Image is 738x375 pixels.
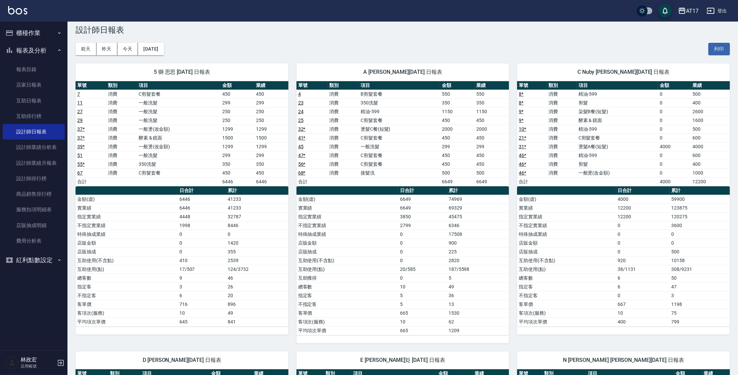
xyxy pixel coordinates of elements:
[76,25,730,35] h3: 設計師日報表
[658,116,691,125] td: 0
[77,118,83,123] a: 29
[328,81,359,90] th: 類別
[517,230,616,239] td: 特殊抽成業績
[577,107,658,116] td: 染髮B餐(短髮)
[106,107,137,116] td: 消費
[296,282,399,291] td: 總客數
[137,151,221,160] td: 一般洗髮
[226,230,288,239] td: 0
[447,239,509,247] td: 900
[440,151,475,160] td: 450
[447,195,509,204] td: 74969
[447,212,509,221] td: 45475
[475,151,509,160] td: 450
[226,256,288,265] td: 2539
[221,133,254,142] td: 1500
[616,256,670,265] td: 920
[359,125,440,133] td: 燙髮C餐(短髮)
[298,109,304,114] a: 24
[221,90,254,98] td: 450
[76,81,288,186] table: a dense table
[137,133,221,142] td: 酵素 & 鏡面
[77,153,83,158] a: 51
[577,81,658,90] th: 項目
[106,81,137,90] th: 類別
[178,239,226,247] td: 0
[21,356,55,363] h5: 林政宏
[226,239,288,247] td: 1420
[398,186,447,195] th: 日合計
[691,81,730,90] th: 業績
[328,133,359,142] td: 消費
[226,274,288,282] td: 46
[76,177,106,186] td: 合計
[616,239,670,247] td: 0
[616,212,670,221] td: 12200
[359,160,440,168] td: C剪髮套餐
[77,91,80,97] a: 7
[178,195,226,204] td: 6446
[76,43,96,55] button: 前天
[296,195,399,204] td: 金額(虛)
[328,151,359,160] td: 消費
[178,212,226,221] td: 4448
[398,274,447,282] td: 0
[359,107,440,116] td: 精油-599
[658,160,691,168] td: 0
[296,81,509,186] table: a dense table
[76,221,178,230] td: 不指定實業績
[704,5,730,17] button: 登出
[137,142,221,151] td: 一般燙(改金額)
[5,356,19,370] img: Person
[137,168,221,177] td: C剪髮套餐
[525,69,722,75] span: C Nuby [PERSON_NAME][DATE] 日報表
[517,186,730,326] table: a dense table
[440,81,475,90] th: 金額
[440,98,475,107] td: 350
[178,265,226,274] td: 17/507
[106,125,137,133] td: 消費
[670,221,730,230] td: 3600
[3,139,65,155] a: 設計師業績分析表
[3,202,65,217] a: 服務扣項明細表
[475,168,509,177] td: 500
[3,24,65,42] button: 櫃檯作業
[3,62,65,77] a: 報表目錄
[76,212,178,221] td: 指定實業績
[137,81,221,90] th: 項目
[221,107,254,116] td: 250
[76,247,178,256] td: 店販抽成
[221,125,254,133] td: 1299
[658,81,691,90] th: 金額
[616,204,670,212] td: 12200
[296,265,399,274] td: 互助使用(點)
[221,142,254,151] td: 1299
[106,160,137,168] td: 消費
[296,81,328,90] th: 單號
[616,195,670,204] td: 4000
[517,204,616,212] td: 實業績
[517,221,616,230] td: 不指定實業績
[447,221,509,230] td: 6346
[691,133,730,142] td: 600
[137,116,221,125] td: 一般洗髮
[221,81,254,90] th: 金額
[3,108,65,124] a: 互助排行榜
[670,265,730,274] td: 308/9231
[440,142,475,151] td: 299
[106,116,137,125] td: 消費
[547,160,577,168] td: 消費
[475,90,509,98] td: 550
[296,239,399,247] td: 店販金額
[547,81,577,90] th: 類別
[3,186,65,202] a: 商品銷售排行榜
[398,265,447,274] td: 20/585
[440,125,475,133] td: 2000
[77,170,83,176] a: 67
[76,274,178,282] td: 總客數
[577,133,658,142] td: C剪髮套餐
[577,168,658,177] td: 一般燙(改金額)
[475,160,509,168] td: 450
[616,274,670,282] td: 6
[517,212,616,221] td: 指定實業績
